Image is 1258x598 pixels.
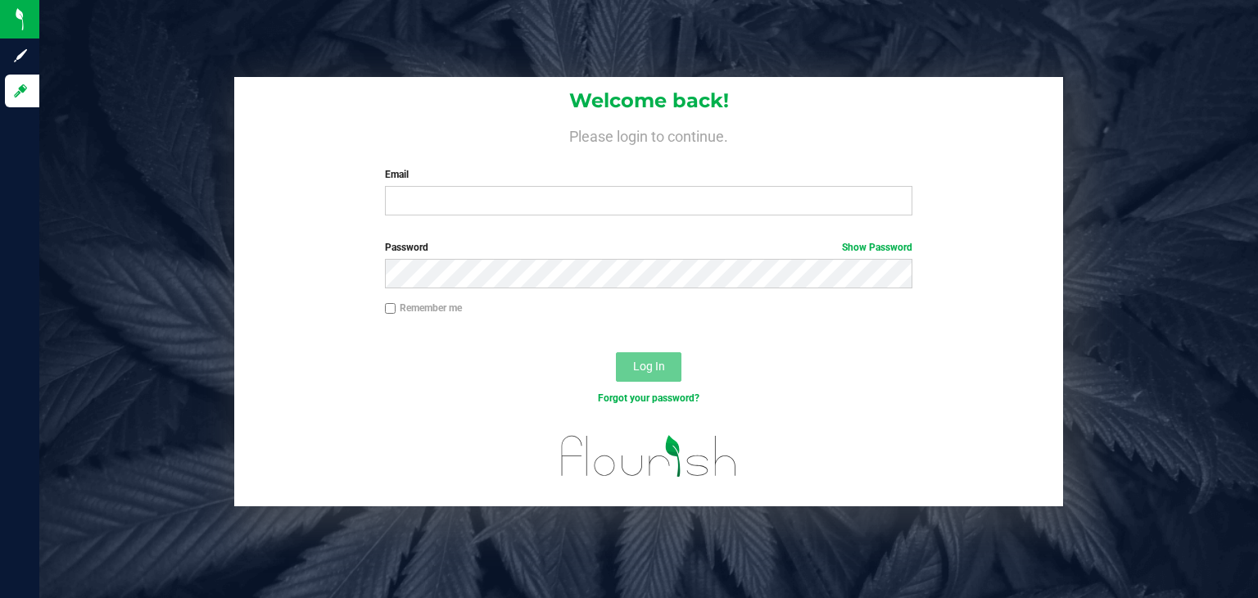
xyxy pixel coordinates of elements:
input: Remember me [385,303,396,315]
h1: Welcome back! [234,90,1063,111]
inline-svg: Log in [12,83,29,99]
span: Password [385,242,428,253]
a: Forgot your password? [598,392,699,404]
a: Show Password [842,242,912,253]
label: Email [385,167,913,182]
button: Log In [616,352,681,382]
inline-svg: Sign up [12,48,29,64]
h4: Please login to continue. [234,125,1063,144]
label: Remember me [385,301,462,315]
img: flourish_logo.svg [545,423,753,489]
span: Log In [633,360,665,373]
